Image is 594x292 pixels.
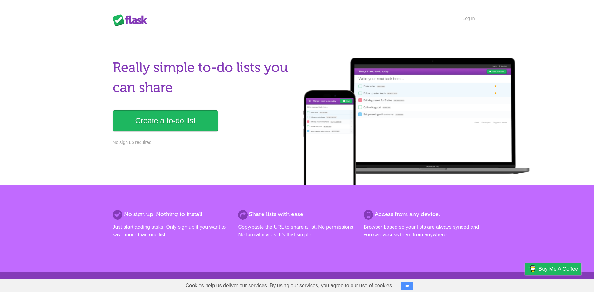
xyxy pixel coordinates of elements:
[456,13,481,24] a: Log in
[528,263,537,274] img: Buy me a coffee
[525,263,581,275] a: Buy me a coffee
[113,210,230,219] h2: No sign up. Nothing to install.
[238,210,356,219] h2: Share lists with ease.
[113,58,293,98] h1: Really simple to-do lists you can share
[238,223,356,239] p: Copy/paste the URL to share a list. No permissions. No formal invites. It's that simple.
[113,110,218,131] a: Create a to-do list
[113,139,293,146] p: No sign up required
[113,223,230,239] p: Just start adding tasks. Only sign up if you want to save more than one list.
[401,282,413,290] button: OK
[179,279,400,292] span: Cookies help us deliver our services. By using our services, you agree to our use of cookies.
[113,14,151,26] div: Flask Lists
[364,210,481,219] h2: Access from any device.
[364,223,481,239] p: Browser based so your lists are always synced and you can access them from anywhere.
[538,263,578,275] span: Buy me a coffee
